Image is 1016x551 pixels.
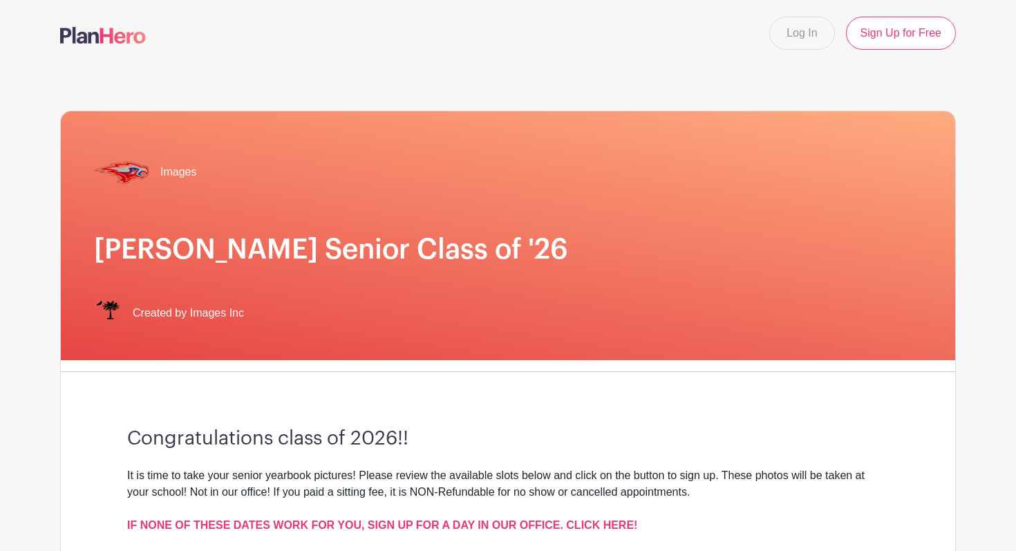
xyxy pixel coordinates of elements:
a: Log In [769,17,834,50]
a: Sign Up for Free [846,17,956,50]
span: Images [160,164,196,180]
img: IMAGES%20logo%20transparenT%20PNG%20s.png [94,299,122,327]
span: Created by Images Inc [133,305,244,321]
h3: Congratulations class of 2026!! [127,427,889,451]
a: IF NONE OF THESE DATES WORK FOR YOU, SIGN UP FOR A DAY IN OUR OFFICE. CLICK HERE! [127,519,637,531]
h1: [PERSON_NAME] Senior Class of '26 [94,233,922,266]
img: hammond%20transp.%20(1).png [94,144,149,200]
img: logo-507f7623f17ff9eddc593b1ce0a138ce2505c220e1c5a4e2b4648c50719b7d32.svg [60,27,146,44]
div: It is time to take your senior yearbook pictures! Please review the available slots below and cli... [127,467,889,517]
